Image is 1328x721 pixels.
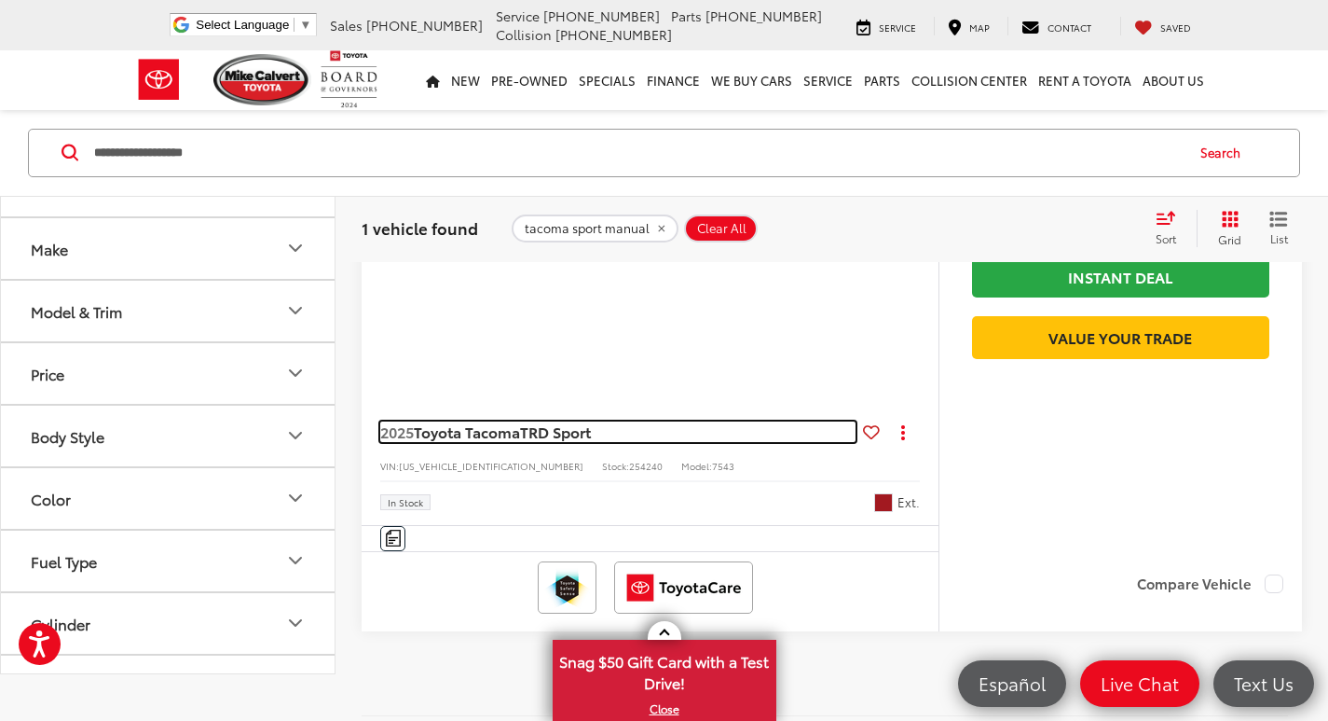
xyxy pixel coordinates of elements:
[1269,230,1288,246] span: List
[380,422,856,442] a: 2025Toyota TacomaTRD Sport
[330,16,363,35] span: Sales
[380,421,414,442] span: 2025
[1156,230,1176,246] span: Sort
[31,489,71,506] div: Color
[1225,672,1303,695] span: Text Us
[681,459,712,473] span: Model:
[284,299,307,322] div: Model & Trim
[1007,17,1105,35] a: Contact
[1080,660,1199,707] a: Live Chat
[380,459,399,473] span: VIN:
[31,426,104,444] div: Body Style
[906,50,1033,110] a: Collision Center
[414,421,520,442] span: Toyota Tacoma
[284,237,307,259] div: Make
[972,316,1269,358] a: Value Your Trade
[1,217,336,278] button: MakeMake
[213,54,312,105] img: Mike Calvert Toyota
[705,50,798,110] a: WE BUY CARS
[388,498,423,507] span: In Stock
[684,215,758,243] button: Clear All
[284,424,307,447] div: Body Style
[555,25,672,44] span: [PHONE_NUMBER]
[1,467,336,528] button: ColorColor
[554,642,774,699] span: Snag $50 Gift Card with a Test Drive!
[284,549,307,572] div: Fuel Type
[31,551,97,569] div: Fuel Type
[1,530,336,590] button: Fuel TypeFuel Type
[543,7,660,25] span: [PHONE_NUMBER]
[712,459,734,473] span: 7543
[366,16,483,35] span: [PHONE_NUMBER]
[1137,575,1283,593] label: Compare Vehicle
[1183,130,1267,176] button: Search
[1137,50,1210,110] a: About Us
[445,50,486,110] a: New
[512,215,678,243] button: remove tacoma%20sport%20manual
[969,672,1055,695] span: Español
[618,565,749,610] img: ToyotaCare Mike Calvert Toyota Houston TX
[897,493,920,511] span: Ext.
[1,405,336,465] button: Body StyleBody Style
[573,50,641,110] a: Specials
[1033,50,1137,110] a: Rent a Toyota
[969,21,990,35] span: Map
[1255,210,1302,247] button: List View
[294,18,294,32] span: ​
[1160,21,1191,35] span: Saved
[1213,660,1314,707] a: Text Us
[629,459,663,473] span: 254240
[1,655,336,715] button: Drivetrain
[284,487,307,509] div: Color
[31,614,90,631] div: Cylinder
[196,18,289,32] span: Select Language
[92,131,1183,175] input: Search by Make, Model, or Keyword
[1,342,336,403] button: PricePrice
[284,362,307,384] div: Price
[31,239,68,257] div: Make
[196,18,311,32] a: Select Language​
[958,660,1066,707] a: Español
[124,49,194,110] img: Toyota
[31,301,122,319] div: Model & Trim
[284,612,307,634] div: Cylinder
[496,7,540,25] span: Service
[1,280,336,340] button: Model & TrimModel & Trim
[602,459,629,473] span: Stock:
[420,50,445,110] a: Home
[887,416,920,449] button: Actions
[496,25,552,44] span: Collision
[1047,21,1091,35] span: Contact
[972,256,1269,298] a: Instant Deal
[1218,231,1241,247] span: Grid
[798,50,858,110] a: Service
[1146,210,1197,247] button: Select sort value
[399,459,583,473] span: [US_VEHICLE_IDENTIFICATION_NUMBER]
[31,364,64,381] div: Price
[1091,672,1188,695] span: Live Chat
[486,50,573,110] a: Pre-Owned
[520,421,591,442] span: TRD Sport
[1,592,336,653] button: CylinderCylinder
[705,7,822,25] span: [PHONE_NUMBER]
[641,50,705,110] a: Finance
[874,493,893,512] span: Red
[671,7,702,25] span: Parts
[525,221,650,236] span: tacoma sport manual
[1120,17,1205,35] a: My Saved Vehicles
[842,17,930,35] a: Service
[901,424,905,439] span: dropdown dots
[697,221,746,236] span: Clear All
[362,216,478,239] span: 1 vehicle found
[380,526,405,551] button: Comments
[541,565,593,610] img: Toyota Safety Sense Mike Calvert Toyota Houston TX
[299,18,311,32] span: ▼
[1197,210,1255,247] button: Grid View
[386,530,401,546] img: Comments
[934,17,1004,35] a: Map
[858,50,906,110] a: Parts
[879,21,916,35] span: Service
